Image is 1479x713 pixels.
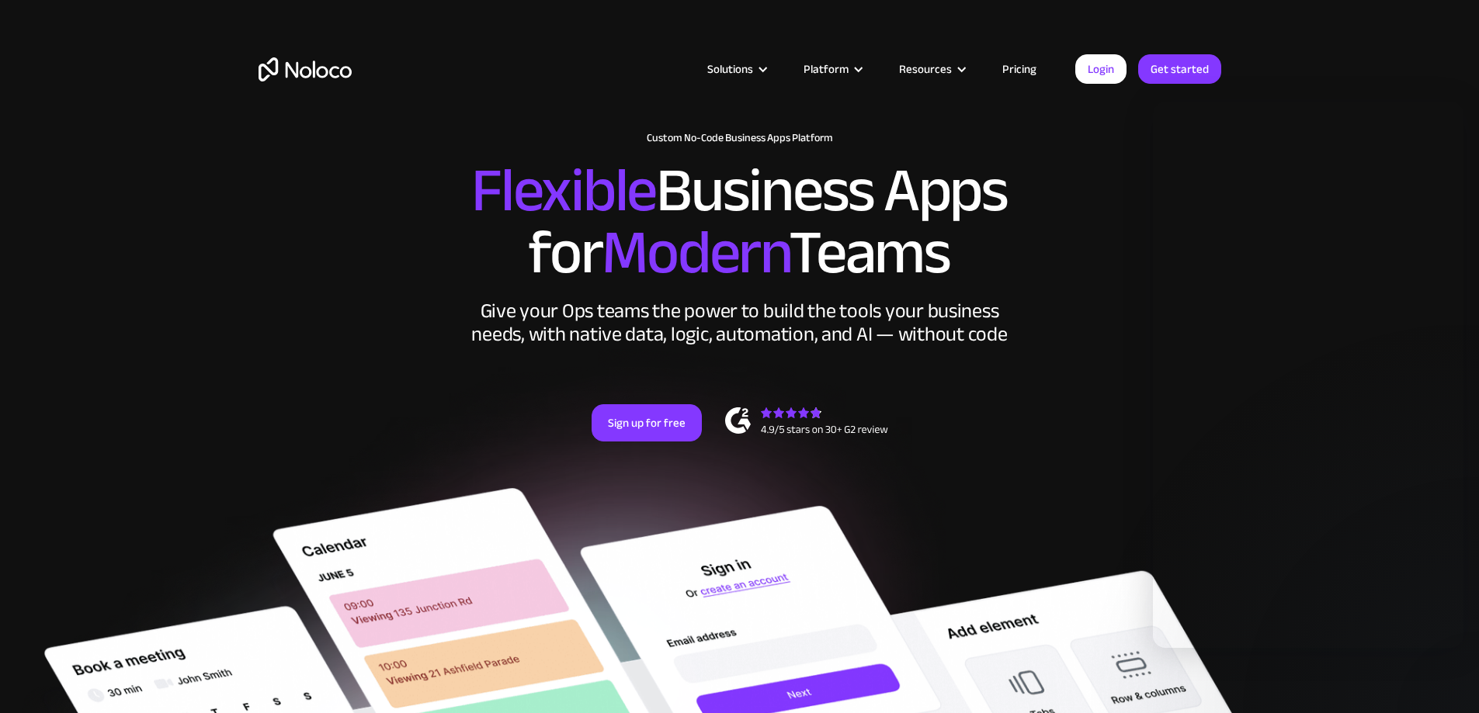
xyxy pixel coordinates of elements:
a: home [259,57,352,81]
div: Give your Ops teams the power to build the tools your business needs, with native data, logic, au... [468,299,1012,346]
div: Solutions [688,59,784,79]
div: Platform [784,59,880,79]
h2: Business Apps for Teams [259,160,1221,284]
div: Solutions [707,59,753,79]
a: Pricing [983,59,1056,79]
a: Get started [1138,54,1221,84]
div: Resources [880,59,983,79]
a: Sign up for free [592,404,702,441]
a: Login [1075,54,1127,84]
iframe: Intercom live chat [1426,660,1463,697]
div: Resources [899,59,952,79]
iframe: Intercom live chat [1153,102,1463,648]
div: Platform [804,59,849,79]
span: Flexible [471,133,656,248]
span: Modern [602,195,789,310]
